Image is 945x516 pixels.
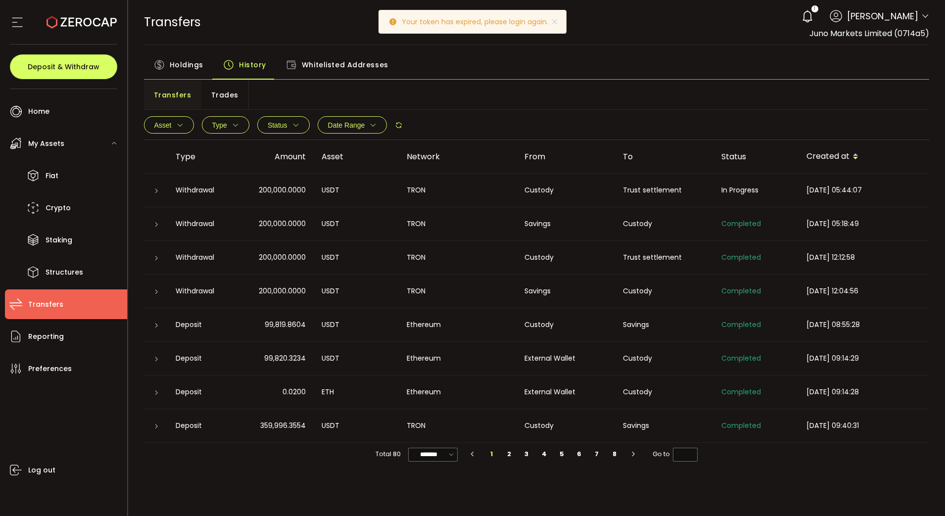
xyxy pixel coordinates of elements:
span: 99,820.3234 [264,353,306,364]
div: Created at [799,148,930,165]
div: Custody [517,252,615,263]
div: Trust settlement [615,252,713,263]
button: Date Range [318,116,387,134]
span: Type [212,121,227,129]
span: [DATE] 09:40:31 [806,421,859,430]
span: [DATE] 08:55:28 [806,320,860,329]
div: Type [168,151,235,162]
iframe: Chat Widget [896,469,945,516]
span: 200,000.0000 [259,285,306,297]
span: Asset [154,121,172,129]
span: Fiat [46,169,58,183]
span: In Progress [721,185,758,195]
span: Completed [721,252,761,262]
div: TRON [399,252,517,263]
span: Juno Markets Limited (0714a5) [809,28,929,39]
div: Ethereum [399,353,517,364]
span: Completed [721,387,761,397]
div: Custody [615,285,713,297]
span: [DATE] 09:14:29 [806,353,859,363]
span: 200,000.0000 [259,252,306,263]
span: 359,996.3554 [260,420,306,431]
div: Withdrawal [168,218,235,230]
div: USDT [314,420,399,431]
span: 0.0200 [283,386,306,398]
div: Deposit [168,319,235,330]
div: ETH [314,386,399,398]
div: Withdrawal [168,252,235,263]
div: Deposit [168,386,235,398]
span: Completed [721,286,761,296]
span: [PERSON_NAME] [847,9,918,23]
div: External Wallet [517,353,615,364]
span: [DATE] 12:12:58 [806,252,855,262]
div: Asset [314,151,399,162]
li: 7 [588,447,606,461]
span: Whitelisted Addresses [302,55,388,75]
li: 5 [553,447,570,461]
div: USDT [314,252,399,263]
div: Status [713,151,799,162]
span: [DATE] 09:14:28 [806,387,859,397]
div: External Wallet [517,386,615,398]
button: Deposit & Withdraw [10,54,117,79]
div: Deposit [168,353,235,364]
span: Holdings [170,55,203,75]
span: History [239,55,266,75]
span: Transfers [144,13,201,31]
div: TRON [399,285,517,297]
p: Your token has expired, please login again. [402,18,556,25]
div: Amount [235,151,314,162]
div: TRON [399,185,517,196]
li: 6 [570,447,588,461]
div: USDT [314,353,399,364]
span: Preferences [28,362,72,376]
span: Completed [721,219,761,229]
div: From [517,151,615,162]
div: Network [399,151,517,162]
button: Type [202,116,249,134]
span: 99,819.8604 [265,319,306,330]
span: Home [28,104,49,119]
li: 8 [606,447,623,461]
span: [DATE] 12:04:56 [806,286,858,296]
span: [DATE] 05:44:07 [806,185,862,195]
span: Total 80 [376,447,401,461]
div: Custody [517,185,615,196]
button: Asset [144,116,194,134]
div: Custody [517,420,615,431]
span: 200,000.0000 [259,218,306,230]
div: Deposit [168,420,235,431]
div: USDT [314,319,399,330]
div: Savings [517,285,615,297]
span: [DATE] 05:18:49 [806,219,859,229]
span: Reporting [28,329,64,344]
span: Completed [721,353,761,363]
div: Ethereum [399,386,517,398]
div: Ethereum [399,319,517,330]
span: Date Range [328,121,365,129]
li: 1 [482,447,500,461]
div: Withdrawal [168,185,235,196]
span: 200,000.0000 [259,185,306,196]
button: Status [257,116,310,134]
div: Custody [615,386,713,398]
li: 4 [535,447,553,461]
span: Structures [46,265,83,280]
div: To [615,151,713,162]
div: USDT [314,285,399,297]
div: Savings [615,319,713,330]
div: Custody [615,218,713,230]
span: My Assets [28,137,64,151]
div: Custody [615,353,713,364]
div: Custody [517,319,615,330]
span: Deposit & Withdraw [28,63,99,70]
div: USDT [314,185,399,196]
span: Trades [211,85,238,105]
div: TRON [399,218,517,230]
span: Status [268,121,287,129]
div: Trust settlement [615,185,713,196]
li: 3 [518,447,535,461]
span: Go to [653,447,698,461]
